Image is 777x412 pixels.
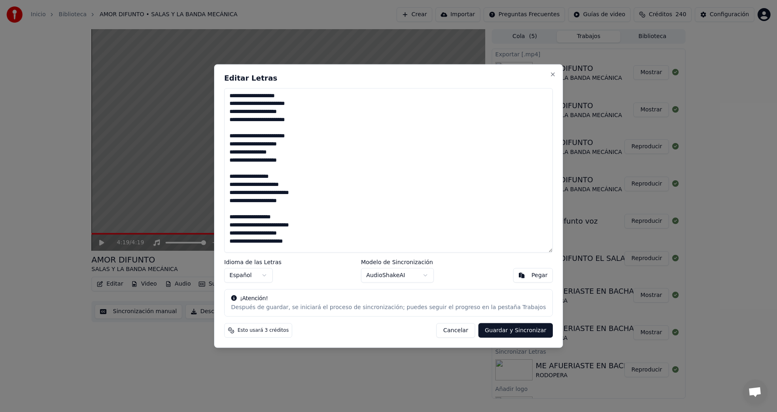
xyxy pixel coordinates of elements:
[231,303,546,312] div: Después de guardar, se iniciará el proceso de sincronización; puedes seguir el progreso en la pes...
[361,259,434,265] label: Modelo de Sincronización
[531,271,548,280] div: Pegar
[436,323,475,338] button: Cancelar
[231,295,546,303] div: ¡Atención!
[513,268,553,283] button: Pegar
[224,259,282,265] label: Idioma de las Letras
[224,74,553,81] h2: Editar Letras
[238,327,289,334] span: Esto usará 3 créditos
[478,323,553,338] button: Guardar y Sincronizar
